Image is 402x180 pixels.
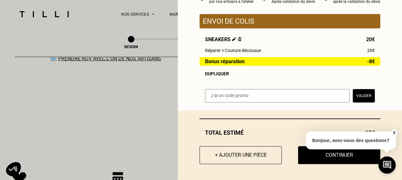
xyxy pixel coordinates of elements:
[205,48,261,53] span: Réparer > Couture décousue
[391,129,397,136] button: X
[367,48,375,53] span: 20€
[353,89,375,102] button: Valider
[200,129,380,136] div: Total estimé
[306,131,396,149] p: Bonjour, avez-vous des questions?
[232,37,236,41] img: Éditer
[205,71,375,76] div: Dupliquer
[205,36,241,42] span: Sneakers
[205,89,350,102] input: J‘ai un code promo
[366,36,375,42] span: 20€
[238,37,241,41] img: Supprimer
[298,146,380,164] button: Continuer
[205,59,245,64] span: Bonus réparation
[200,146,282,164] button: + Ajouter une pièce
[203,17,377,25] p: Envoi de colis
[367,59,375,64] span: -8€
